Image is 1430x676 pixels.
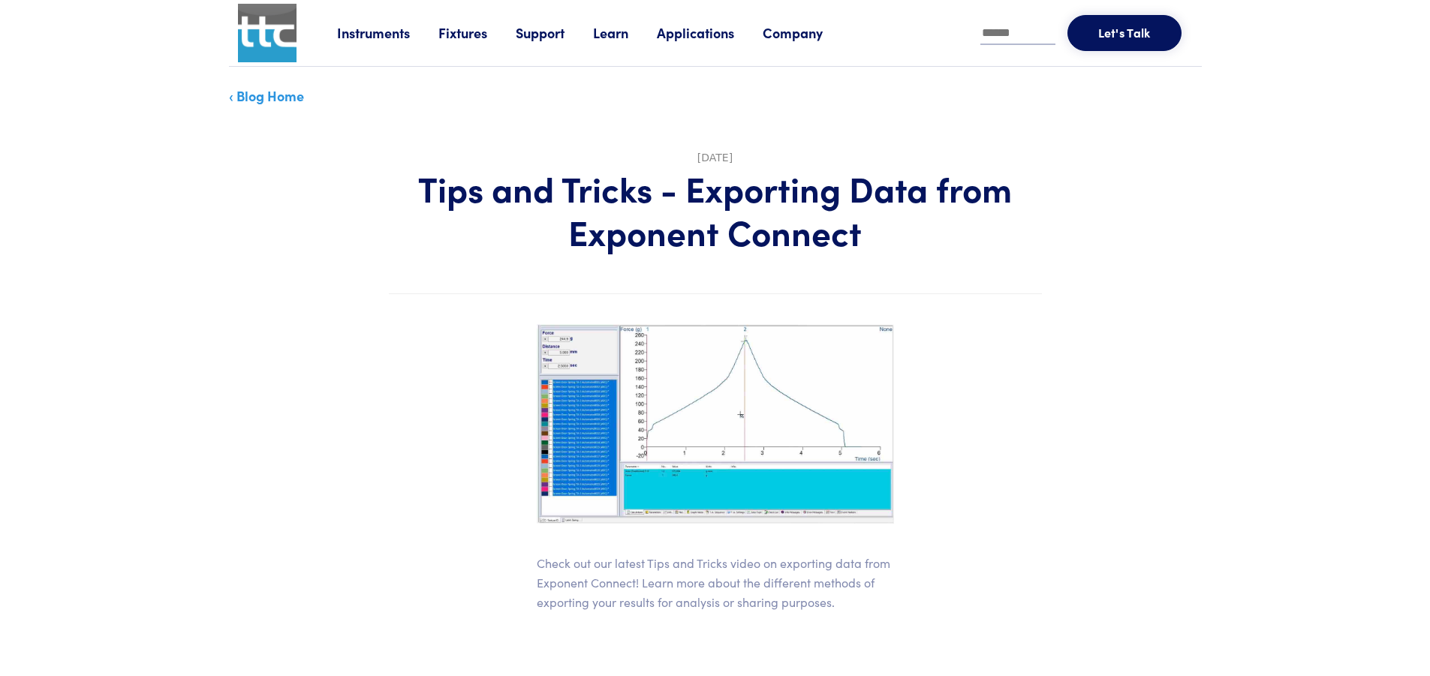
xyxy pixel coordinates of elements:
[697,152,733,164] time: [DATE]
[1067,15,1182,51] button: Let's Talk
[238,4,297,62] img: ttc_logo_1x1_v1.0.png
[337,23,438,42] a: Instruments
[657,23,763,42] a: Applications
[229,86,304,105] a: ‹ Blog Home
[537,324,894,524] img: screenshot of exporting data
[438,23,516,42] a: Fixtures
[763,23,851,42] a: Company
[593,23,657,42] a: Learn
[389,167,1042,253] h1: Tips and Tricks - Exporting Data from Exponent Connect
[537,554,894,611] p: Check out our latest Tips and Tricks video on exporting data from Exponent Connect! Learn more ab...
[516,23,593,42] a: Support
